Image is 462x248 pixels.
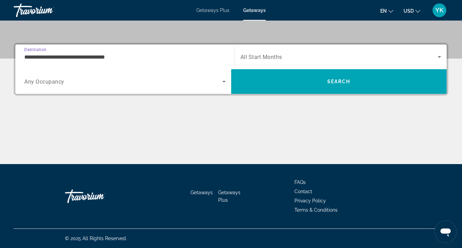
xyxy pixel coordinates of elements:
[380,6,393,16] button: Change language
[24,78,64,85] span: Any Occupancy
[404,6,420,16] button: Change currency
[431,3,448,17] button: User Menu
[294,207,338,213] a: Terms & Conditions
[404,8,414,14] span: USD
[435,7,444,14] span: YK
[240,54,282,60] span: All Start Months
[24,47,47,52] span: Destination
[231,69,447,94] button: Search
[14,1,82,19] a: Travorium
[218,190,240,203] a: Getaways Plus
[380,8,387,14] span: en
[196,8,229,13] a: Getaways Plus
[327,79,351,84] span: Search
[243,8,266,13] a: Getaways
[294,189,312,194] a: Contact
[294,198,326,203] a: Privacy Policy
[435,221,457,243] iframe: Кнопка запуска окна обмена сообщениями
[65,186,133,207] a: Go Home
[294,179,306,185] a: FAQs
[190,190,213,195] a: Getaways
[15,45,447,94] div: Search widget
[65,236,127,241] span: © 2025 All Rights Reserved.
[24,53,226,61] input: Select destination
